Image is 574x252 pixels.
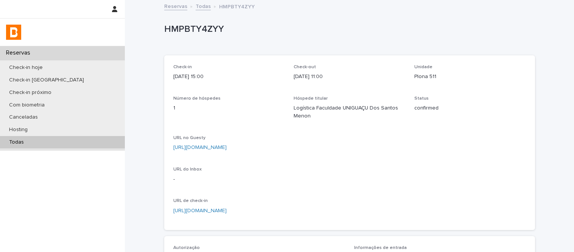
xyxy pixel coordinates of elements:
span: Número de hóspedes [173,96,221,101]
span: Status [414,96,429,101]
p: 1 [173,104,285,112]
span: Autorização [173,246,200,250]
p: - [173,175,285,183]
a: [URL][DOMAIN_NAME] [173,208,227,213]
p: confirmed [414,104,526,112]
p: Hosting [3,127,34,133]
p: HMPBTY4ZYY [219,2,255,10]
p: Com biometria [3,102,51,108]
p: [DATE] 11:00 [294,73,405,81]
span: Hóspede titular [294,96,328,101]
p: Plona 511 [414,73,526,81]
span: URL no Guesty [173,136,205,140]
p: [DATE] 15:00 [173,73,285,81]
span: Unidade [414,65,432,69]
p: Check-in [GEOGRAPHIC_DATA] [3,77,90,83]
img: zVaNuJHRTjyIjT5M9Xd5 [6,25,21,40]
a: [URL][DOMAIN_NAME] [173,145,227,150]
p: Todas [3,139,30,146]
a: Reservas [164,2,187,10]
span: Check-out [294,65,316,69]
p: Logística Faculdade UNIGUAÇU Dos Santos Menon [294,104,405,120]
p: HMPBTY4ZYY [164,24,532,35]
span: URL do Inbox [173,167,202,172]
span: Informações de entrada [354,246,407,250]
p: Canceladas [3,114,44,121]
p: Reservas [3,49,36,56]
p: Check-in hoje [3,64,49,71]
span: Check-in [173,65,192,69]
span: URL de check-in [173,199,208,203]
a: Todas [196,2,211,10]
p: Check-in próximo [3,89,58,96]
